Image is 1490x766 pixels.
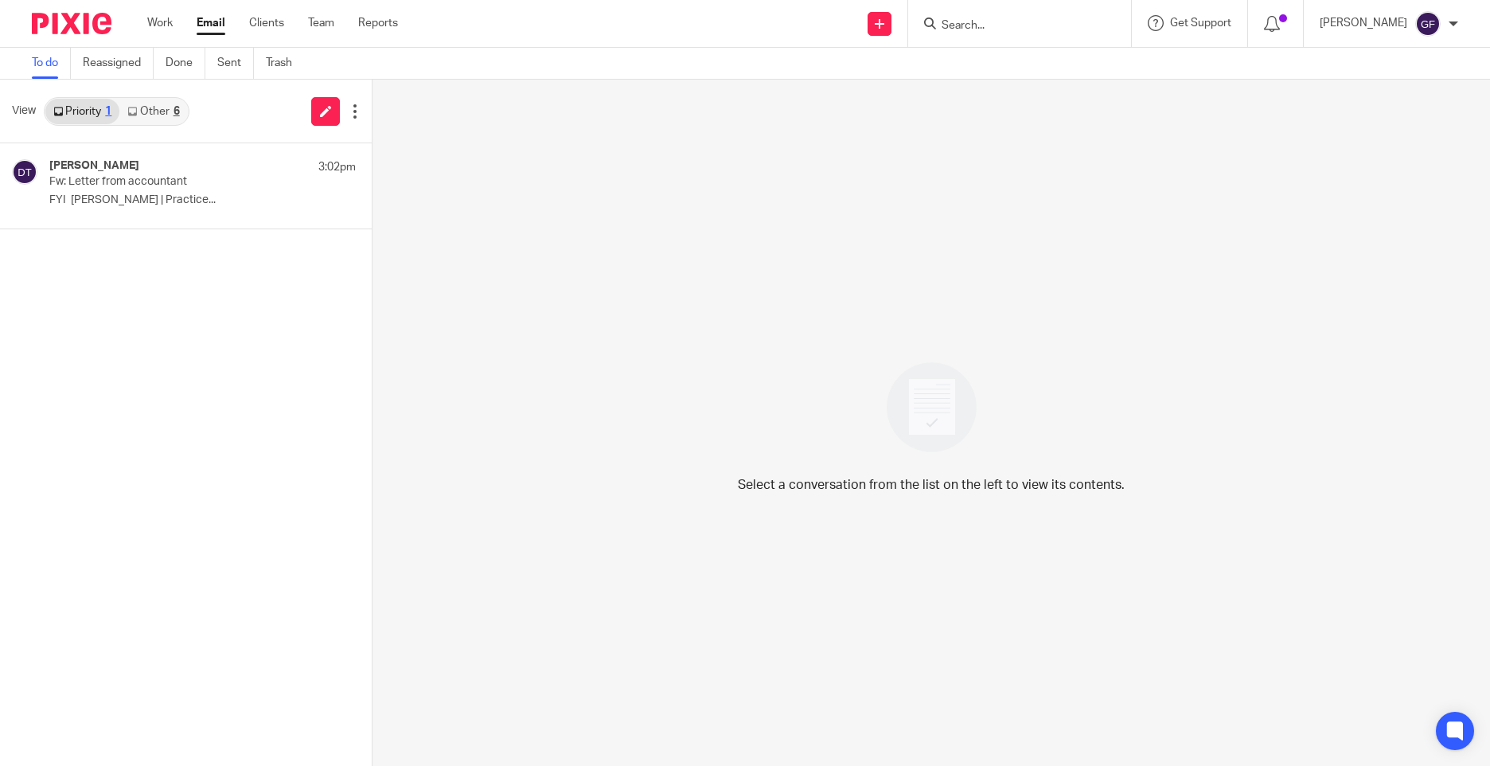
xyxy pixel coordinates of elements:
[1170,18,1231,29] span: Get Support
[197,15,225,31] a: Email
[32,48,71,79] a: To do
[12,103,36,119] span: View
[49,159,139,173] h4: [PERSON_NAME]
[308,15,334,31] a: Team
[249,15,284,31] a: Clients
[119,99,187,124] a: Other6
[217,48,254,79] a: Sent
[32,13,111,34] img: Pixie
[318,159,356,175] p: 3:02pm
[1415,11,1441,37] img: svg%3E
[876,352,987,463] img: image
[166,48,205,79] a: Done
[940,19,1083,33] input: Search
[105,106,111,117] div: 1
[266,48,304,79] a: Trash
[358,15,398,31] a: Reports
[45,99,119,124] a: Priority1
[49,175,294,189] p: Fw: Letter from accountant
[49,193,356,207] p: FYI [PERSON_NAME] | Practice...
[12,159,37,185] img: svg%3E
[1320,15,1407,31] p: [PERSON_NAME]
[174,106,180,117] div: 6
[83,48,154,79] a: Reassigned
[147,15,173,31] a: Work
[738,475,1125,494] p: Select a conversation from the list on the left to view its contents.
